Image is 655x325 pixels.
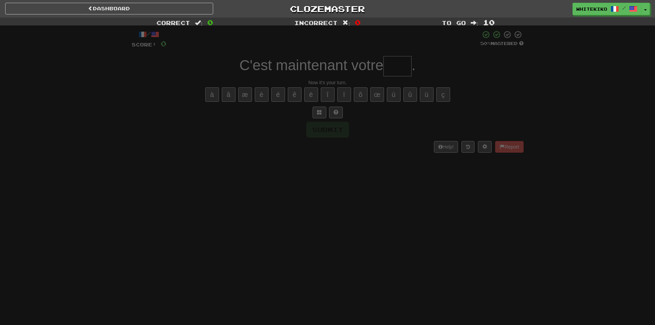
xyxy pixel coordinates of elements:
button: ï [337,87,351,102]
span: 0 [207,18,213,26]
a: Clozemaster [223,3,432,15]
button: Single letter hint - you only get 1 per sentence and score half the points! alt+h [329,107,343,118]
button: ë [304,87,318,102]
button: Report [495,141,523,153]
button: Switch sentence to multiple choice alt+p [313,107,326,118]
span: Score: [132,42,156,47]
button: à [205,87,219,102]
div: Now it's your turn. [132,79,524,86]
div: / [132,30,166,39]
span: To go [442,19,466,26]
button: â [222,87,236,102]
span: 50 % [480,41,491,46]
button: Submit [306,122,349,138]
button: è [255,87,269,102]
span: / [622,6,626,10]
span: : [195,20,203,26]
button: ü [420,87,434,102]
button: æ [238,87,252,102]
span: whitekiko [576,6,607,12]
a: whitekiko / [572,3,641,15]
button: ê [288,87,302,102]
button: î [321,87,335,102]
span: : [471,20,478,26]
span: . [412,57,416,73]
button: ô [354,87,368,102]
button: Help! [434,141,458,153]
button: Round history (alt+y) [461,141,474,153]
button: ç [436,87,450,102]
span: Incorrect [294,19,338,26]
span: 10 [483,18,495,26]
button: é [271,87,285,102]
div: Mastered [480,41,524,47]
span: 0 [355,18,361,26]
button: û [403,87,417,102]
span: C'est maintenant votre [239,57,383,73]
a: Dashboard [5,3,213,14]
button: ù [387,87,401,102]
span: 0 [161,39,166,48]
button: œ [370,87,384,102]
span: : [342,20,350,26]
span: Correct [156,19,190,26]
